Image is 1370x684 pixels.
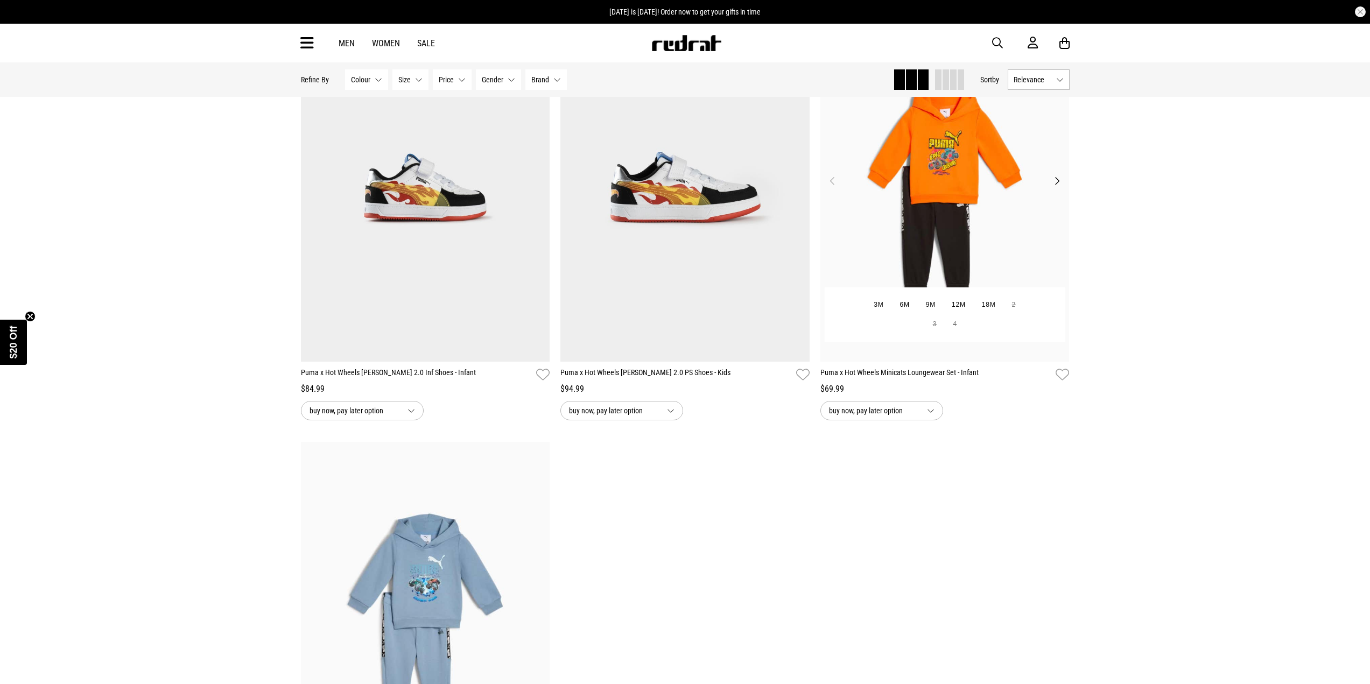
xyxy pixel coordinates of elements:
div: $94.99 [560,383,810,396]
span: Price [439,75,454,84]
button: buy now, pay later option [560,401,683,420]
a: Men [339,38,355,48]
span: Brand [531,75,549,84]
span: buy now, pay later option [310,404,399,417]
button: Price [433,69,472,90]
button: Sortby [980,73,999,86]
a: Women [372,38,400,48]
img: Puma X Hot Wheels Caven 2.0 Inf Shoes - Infant in White [301,13,550,362]
button: 4 [945,315,965,334]
button: Gender [476,69,521,90]
button: buy now, pay later option [820,401,943,420]
button: 6M [892,295,918,315]
div: $84.99 [301,383,550,396]
span: [DATE] is [DATE]! Order now to get your gifts in time [609,8,761,16]
span: Size [398,75,411,84]
span: buy now, pay later option [569,404,658,417]
img: Puma X Hot Wheels Minicats Loungewear Set - Infant in Black [820,13,1070,362]
button: 3 [925,315,945,334]
button: 2 [1004,295,1024,315]
img: Redrat logo [651,35,722,51]
button: Close teaser [25,311,36,322]
button: Previous [826,174,839,187]
button: 12M [944,295,974,315]
button: Relevance [1008,69,1070,90]
span: by [992,75,999,84]
div: $69.99 [820,383,1070,396]
p: Refine By [301,75,329,84]
button: Brand [525,69,567,90]
img: Puma X Hot Wheels Caven 2.0 Ps Shoes - Kids in White [560,13,810,362]
span: buy now, pay later option [829,404,918,417]
button: Next [1050,174,1064,187]
button: Colour [345,69,388,90]
a: Puma x Hot Wheels Minicats Loungewear Set - Infant [820,367,1052,383]
button: 3M [866,295,891,315]
a: Sale [417,38,435,48]
a: Puma x Hot Wheels [PERSON_NAME] 2.0 PS Shoes - Kids [560,367,792,383]
span: Gender [482,75,503,84]
button: 9M [918,295,944,315]
button: 18M [974,295,1004,315]
span: Relevance [1014,75,1052,84]
button: buy now, pay later option [301,401,424,420]
span: Colour [351,75,370,84]
span: $20 Off [8,326,19,358]
button: Open LiveChat chat widget [9,4,41,37]
button: Size [392,69,428,90]
a: Puma x Hot Wheels [PERSON_NAME] 2.0 Inf Shoes - Infant [301,367,532,383]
